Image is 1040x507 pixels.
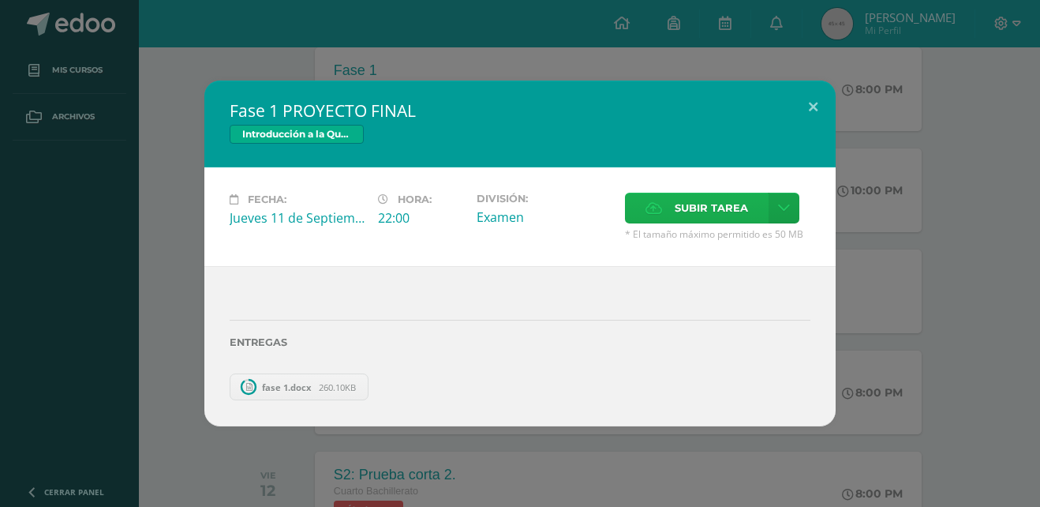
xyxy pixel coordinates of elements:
[791,81,836,134] button: Close (Esc)
[319,381,356,393] span: 260.10KB
[398,193,432,205] span: Hora:
[230,336,810,348] label: Entregas
[378,209,464,227] div: 22:00
[675,193,748,223] span: Subir tarea
[230,374,368,400] a: fase 1.docx
[477,193,612,205] label: División:
[230,209,365,227] div: Jueves 11 de Septiembre
[477,208,612,226] div: Examen
[230,100,810,122] h2: Fase 1 PROYECTO FINAL
[248,193,286,205] span: Fecha:
[254,381,319,393] span: fase 1.docx
[230,125,364,144] span: Introducción a la Química
[625,227,810,241] span: * El tamaño máximo permitido es 50 MB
